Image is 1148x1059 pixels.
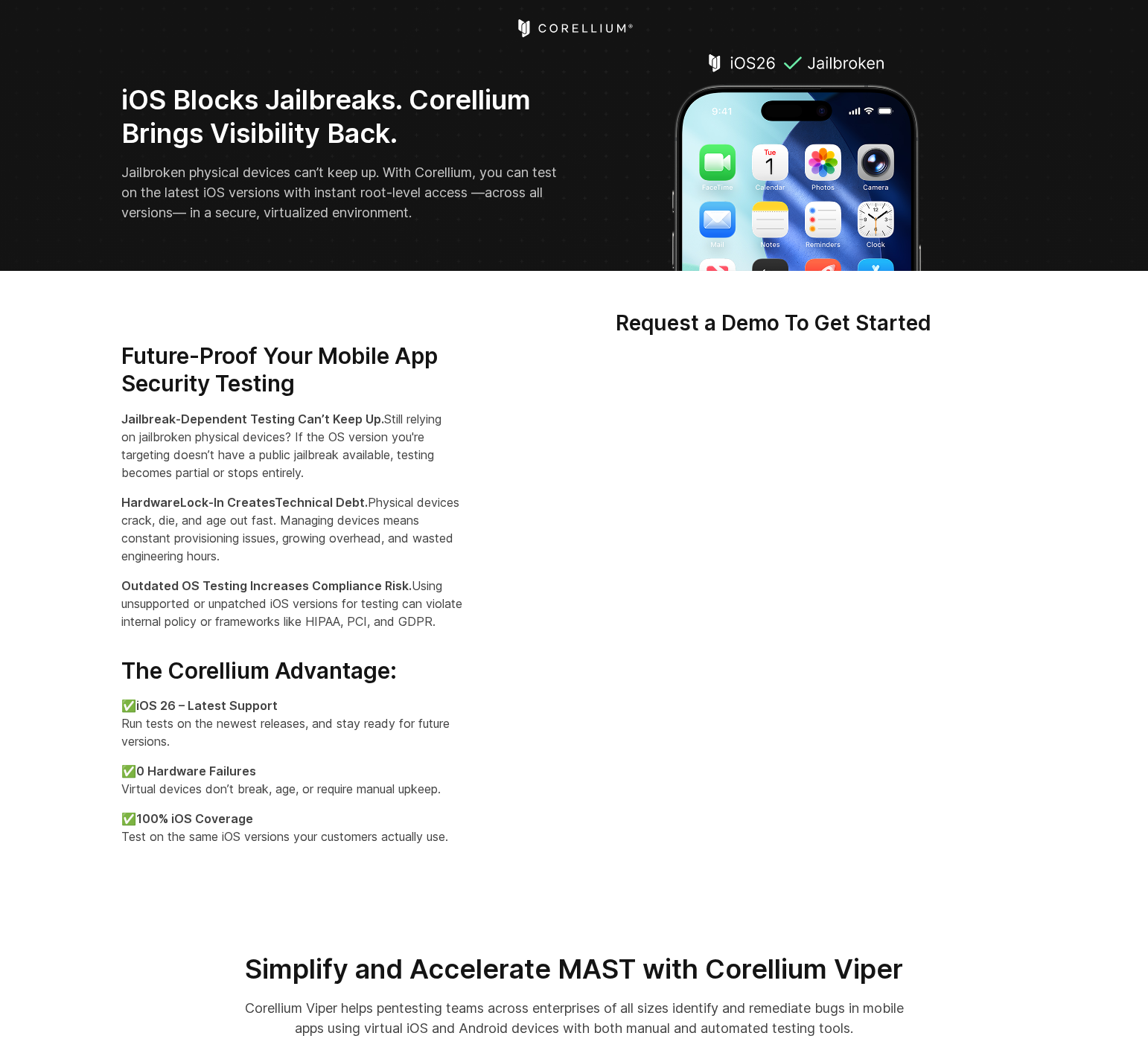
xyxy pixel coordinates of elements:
[667,48,926,271] img: iOS 26 launch image_01_alpha_LR
[121,412,441,480] span: Still relying on jailbroken physical devices? If the OS version you're targeting doesn’t have a p...
[515,19,634,37] a: Corellium Home
[238,998,910,1038] p: Corellium Viper helps pentesting teams across enterprises of all sizes identify and remediate bug...
[245,953,903,985] strong: Simplify and Accelerate MAST with Corellium Viper
[121,762,468,798] p: ✅ Virtual devices don’t break, age, or require manual upkeep.
[121,495,368,510] strong: Hardware Technical Debt.
[121,493,468,565] p: Physical devices crack, die, and age out fast. Managing devices means constant provisioning issue...
[121,164,557,220] span: Jailbroken physical devices can’t keep up. With Corellium, you can test on the latest iOS version...
[136,698,278,713] strong: iOS 26 – Latest Support
[136,811,253,826] strong: 100% iOS Coverage
[121,342,468,398] h3: Future-Proof Your Mobile App Security Testing
[121,578,412,593] span: Outdated OS Testing Increases Compliance Risk.
[136,764,256,778] strong: 0 Hardware Failures
[121,412,384,426] strong: Jailbreak-Dependent Testing Can’t Keep Up.
[121,657,397,684] strong: The Corellium Advantage:
[616,310,931,336] strong: Request a Demo To Get Started
[121,697,468,750] p: ✅ Run tests on the newest releases, and stay ready for future versions.
[121,578,462,629] span: Using unsupported or unpatched iOS versions for testing can violate internal policy or frameworks...
[121,83,531,150] strong: iOS Blocks Jailbreaks. Corellium Brings Visibility Back.
[180,495,275,510] span: Lock-In Creates
[121,810,468,845] p: ✅ Test on the same iOS versions your customers actually use.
